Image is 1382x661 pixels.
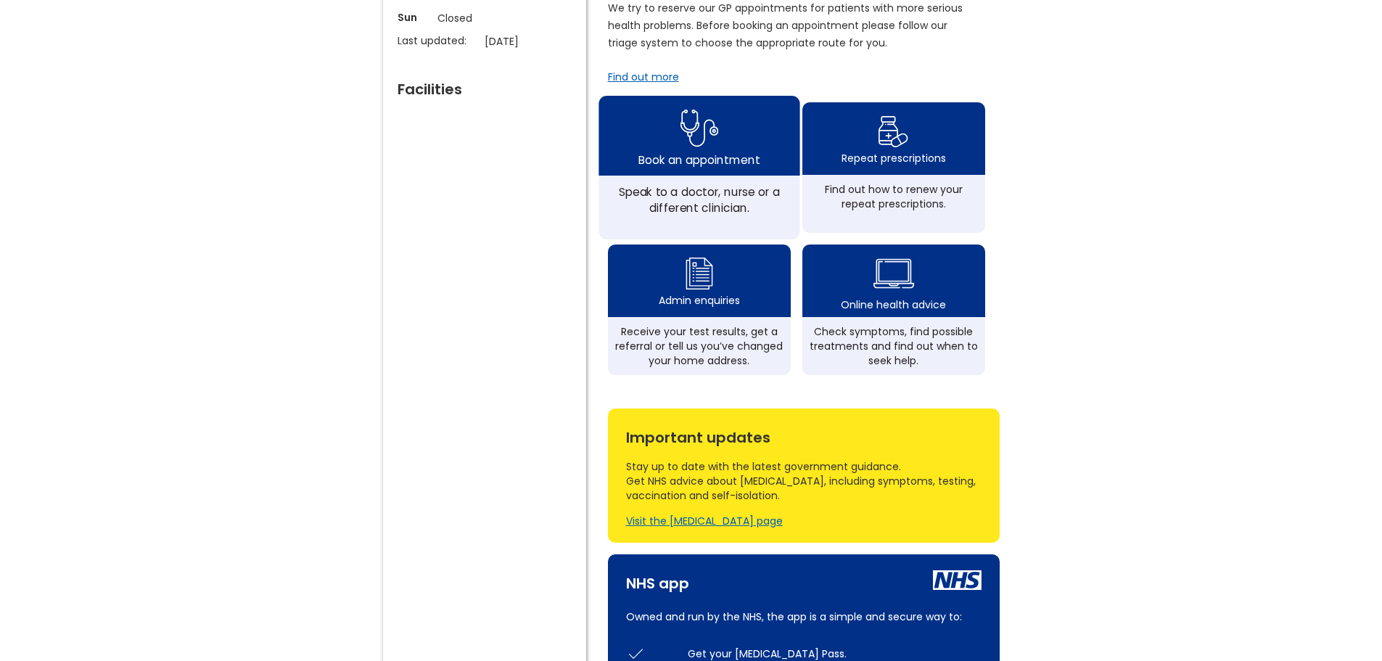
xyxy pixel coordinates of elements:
p: Sun [398,10,430,25]
div: NHS app [626,569,689,591]
div: Book an appointment [638,151,760,167]
a: Visit the [MEDICAL_DATA] page [626,514,783,528]
img: health advice icon [873,250,914,297]
a: repeat prescription iconRepeat prescriptionsFind out how to renew your repeat prescriptions. [802,102,985,233]
div: Online health advice [841,297,946,312]
div: Stay up to date with the latest government guidance. Get NHS advice about [MEDICAL_DATA], includi... [626,459,982,503]
div: Speak to a doctor, nurse or a different clinician. [606,184,791,215]
img: book appointment icon [680,104,718,152]
a: Find out more [608,70,679,84]
p: Last updated: [398,33,477,48]
img: nhs icon white [933,570,982,590]
a: book appointment icon Book an appointmentSpeak to a doctor, nurse or a different clinician. [599,96,799,239]
div: Repeat prescriptions [842,151,946,165]
div: Admin enquiries [659,293,740,308]
p: Closed [437,10,532,26]
div: Facilities [398,75,572,97]
div: Receive your test results, get a referral or tell us you’ve changed your home address. [615,324,783,368]
div: Get your [MEDICAL_DATA] Pass. [688,646,982,661]
div: Find out how to renew your repeat prescriptions. [810,182,978,211]
a: health advice iconOnline health adviceCheck symptoms, find possible treatments and find out when ... [802,245,985,375]
img: admin enquiry icon [683,254,715,293]
p: [DATE] [485,33,579,49]
div: Check symptoms, find possible treatments and find out when to seek help. [810,324,978,368]
div: Important updates [626,423,982,445]
p: Owned and run by the NHS, the app is a simple and secure way to: [626,608,982,625]
a: admin enquiry iconAdmin enquiriesReceive your test results, get a referral or tell us you’ve chan... [608,245,791,375]
img: repeat prescription icon [878,112,909,151]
